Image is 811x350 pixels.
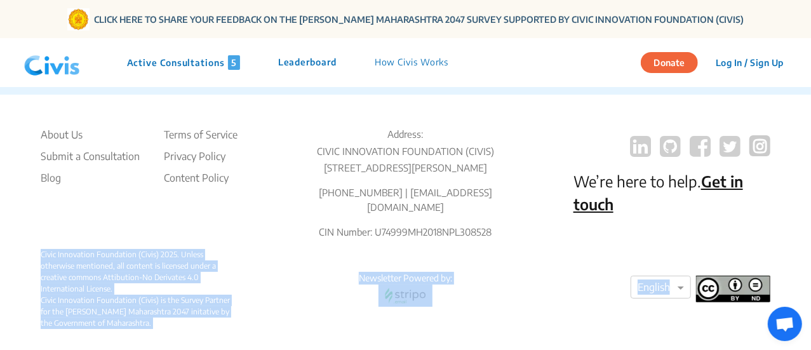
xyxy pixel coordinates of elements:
img: footer logo [696,276,770,302]
li: Content Policy [164,170,238,185]
li: Privacy Policy [164,149,238,164]
img: navlogo.png [19,44,85,82]
a: Blog [41,170,140,185]
a: CLICK HERE TO SHARE YOUR FEEDBACK ON THE [PERSON_NAME] MAHARASHTRA 2047 SURVEY SUPPORTED BY CIVIC... [95,13,744,26]
a: Open chat [768,307,802,341]
p: Active Consultations [127,55,240,70]
li: Submit a Consultation [41,149,140,164]
img: stripo email logo [379,285,432,307]
button: Donate [641,52,698,73]
button: Log In / Sign Up [707,53,792,72]
p: We’re here to help. [573,170,770,215]
p: How Civis Works [375,55,449,70]
p: CIVIC INNOVATION FOUNDATION (CIVIS) [307,144,504,159]
p: Leaderboard [278,55,337,70]
div: Civic Innovation Foundation (Civis) is the Survey Partner for the [PERSON_NAME] Maharashtra 2047 ... [41,295,238,329]
p: Newsletter Powered by: [307,272,504,285]
p: Address: [307,127,504,142]
p: [STREET_ADDRESS][PERSON_NAME] [307,161,504,175]
img: Gom Logo [67,8,90,30]
a: Donate [641,55,707,68]
span: 5 [228,55,240,70]
p: [PHONE_NUMBER] | [EMAIL_ADDRESS][DOMAIN_NAME] [307,185,504,214]
li: About Us [41,127,140,142]
div: Civic Innovation Foundation (Civis) 2025. Unless otherwise mentioned, all content is licensed und... [41,249,238,295]
p: CIN Number: U74999MH2018NPL308528 [307,225,504,239]
li: Terms of Service [164,127,238,142]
